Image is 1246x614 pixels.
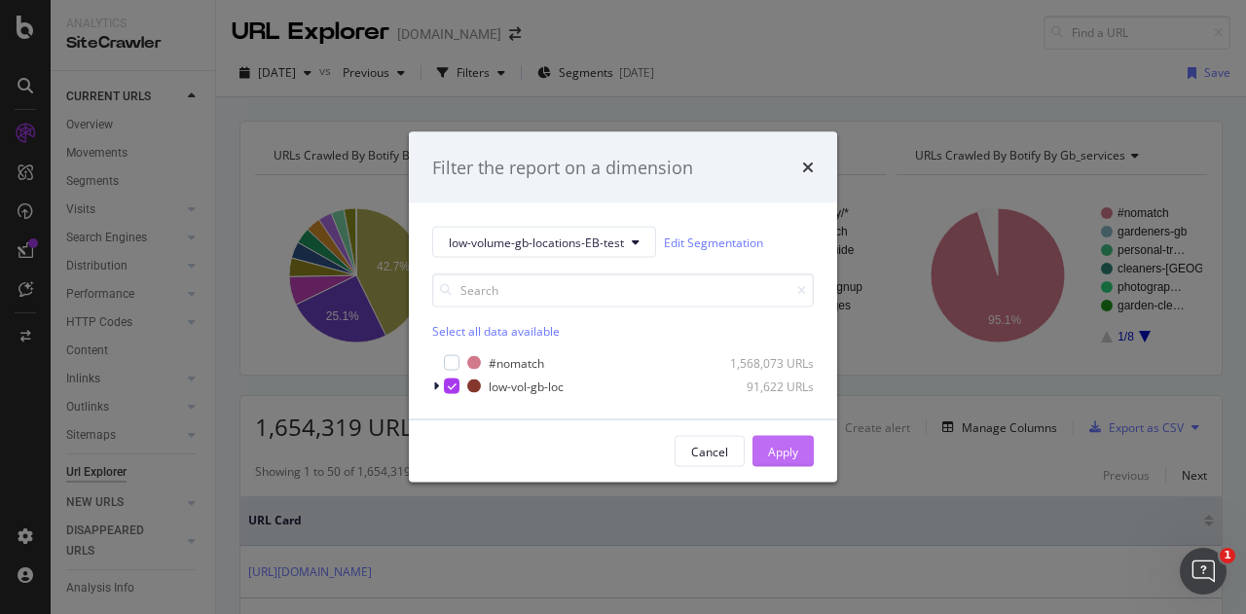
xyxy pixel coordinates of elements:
[675,436,745,467] button: Cancel
[432,323,814,340] div: Select all data available
[752,436,814,467] button: Apply
[432,227,656,258] button: low-volume-gb-locations-EB-test
[449,234,624,250] span: low-volume-gb-locations-EB-test
[718,378,814,394] div: 91,622 URLs
[489,378,564,394] div: low-vol-gb-loc
[718,354,814,371] div: 1,568,073 URLs
[1180,548,1227,595] iframe: Intercom live chat
[664,232,763,252] a: Edit Segmentation
[1220,548,1235,563] span: 1
[409,131,837,483] div: modal
[802,155,814,180] div: times
[432,155,693,180] div: Filter the report on a dimension
[489,354,544,371] div: #nomatch
[768,443,798,459] div: Apply
[432,273,814,307] input: Search
[691,443,728,459] div: Cancel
